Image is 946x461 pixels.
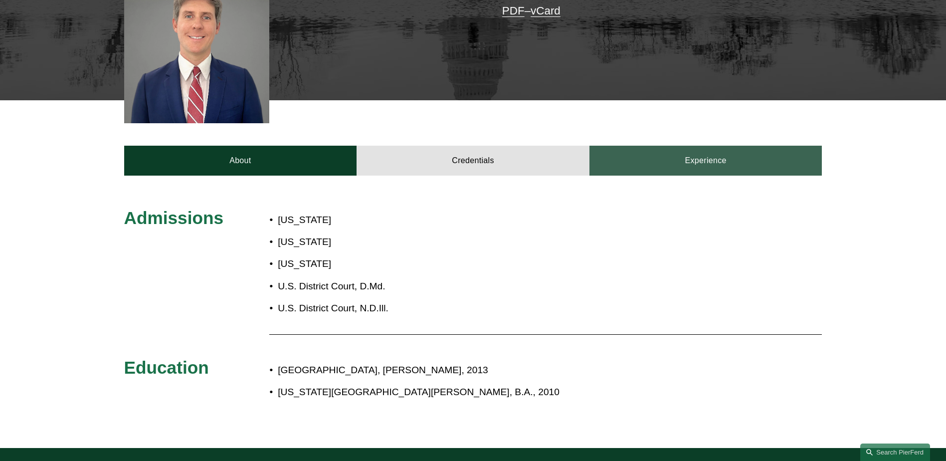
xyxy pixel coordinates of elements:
[589,146,822,176] a: Experience
[278,233,531,251] p: [US_STATE]
[124,358,209,377] span: Education
[278,384,735,401] p: [US_STATE][GEOGRAPHIC_DATA][PERSON_NAME], B.A., 2010
[531,4,561,17] a: vCard
[502,4,525,17] a: PDF
[124,146,357,176] a: About
[278,212,531,229] p: [US_STATE]
[278,255,531,273] p: [US_STATE]
[124,208,223,228] span: Admissions
[278,300,531,317] p: U.S. District Court, N.D.Ill.
[278,278,531,295] p: U.S. District Court, D.Md.
[357,146,589,176] a: Credentials
[860,444,930,461] a: Search this site
[278,362,735,379] p: [GEOGRAPHIC_DATA], [PERSON_NAME], 2013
